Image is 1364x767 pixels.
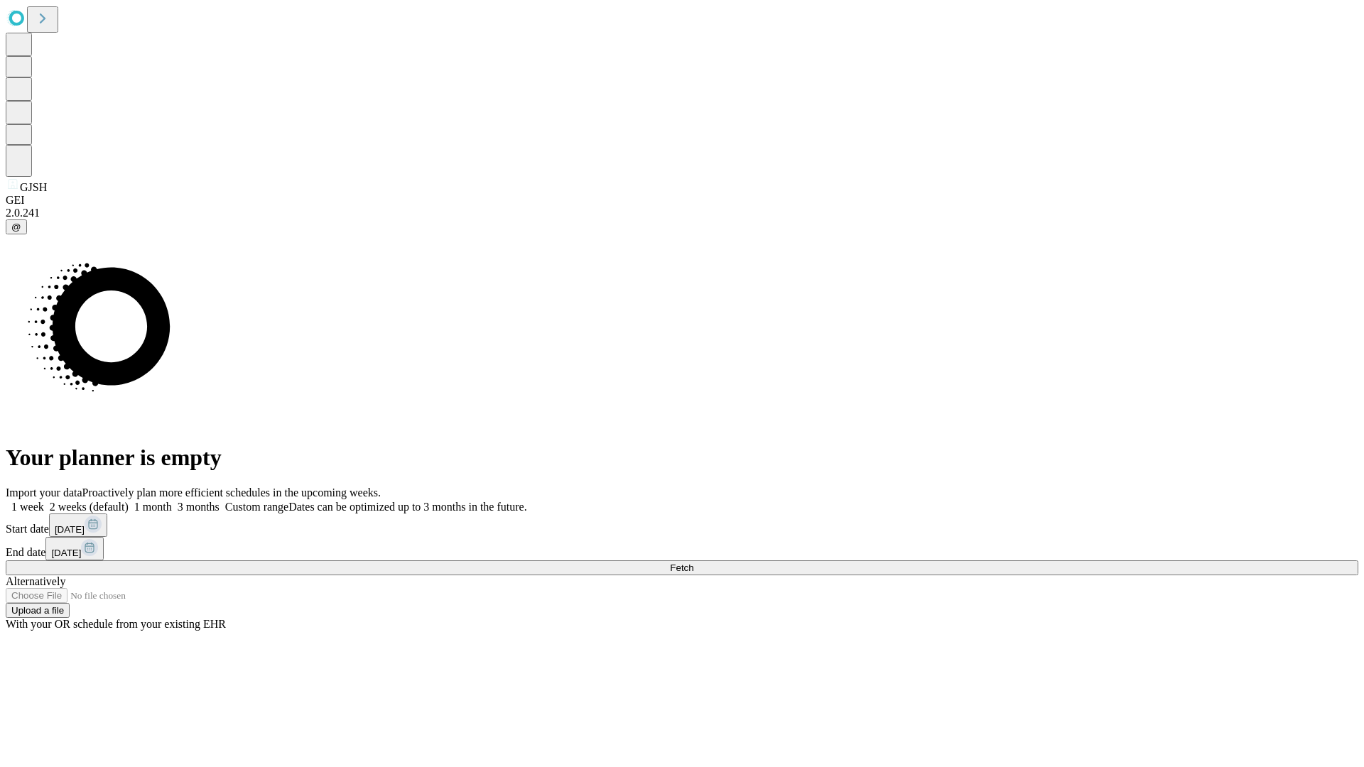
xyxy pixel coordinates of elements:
span: With your OR schedule from your existing EHR [6,618,226,630]
button: [DATE] [49,513,107,537]
span: Alternatively [6,575,65,587]
span: Dates can be optimized up to 3 months in the future. [288,501,526,513]
div: End date [6,537,1358,560]
span: GJSH [20,181,47,193]
button: @ [6,219,27,234]
button: Upload a file [6,603,70,618]
h1: Your planner is empty [6,445,1358,471]
div: Start date [6,513,1358,537]
span: Fetch [670,562,693,573]
span: @ [11,222,21,232]
span: 2 weeks (default) [50,501,129,513]
button: [DATE] [45,537,104,560]
div: 2.0.241 [6,207,1358,219]
button: Fetch [6,560,1358,575]
span: 1 month [134,501,172,513]
span: [DATE] [55,524,85,535]
span: Proactively plan more efficient schedules in the upcoming weeks. [82,486,381,499]
span: [DATE] [51,548,81,558]
div: GEI [6,194,1358,207]
span: Import your data [6,486,82,499]
span: 3 months [178,501,220,513]
span: 1 week [11,501,44,513]
span: Custom range [225,501,288,513]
